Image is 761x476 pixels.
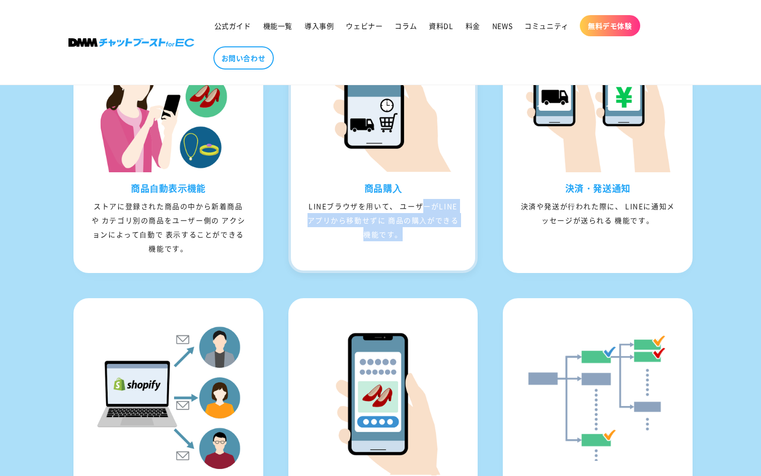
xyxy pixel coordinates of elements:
h3: 商品購⼊ [291,182,476,194]
img: 商品⾃動表⽰機能 [91,18,246,172]
span: 無料デモ体験 [588,21,632,30]
h3: 商品⾃動表⽰機能 [76,182,261,194]
img: 商品購⼊ [306,18,461,172]
span: 公式ガイド [214,21,251,30]
span: お問い合わせ [221,53,266,62]
h3: 決済・発送通知 [505,182,690,194]
a: 機能一覧 [257,15,298,36]
a: 資料DL [423,15,459,36]
span: 機能一覧 [263,21,292,30]
img: 再⼊荷通知 [306,321,461,475]
img: 決済・発送通知 [520,18,675,172]
a: 料金 [460,15,486,36]
a: ウェビナー [340,15,389,36]
span: ウェビナー [346,21,383,30]
img: 株式会社DMM Boost [68,38,194,47]
span: 料金 [466,21,480,30]
a: NEWS [486,15,518,36]
a: 無料デモ体験 [580,15,640,36]
span: 資料DL [429,21,453,30]
div: 決済や発送が⾏われた際に、 LINEに通知メッセージが送られる 機能です。 [505,199,690,227]
div: LINEブラウザを⽤いて、 ユーザーがLINEアプリから移動せずに 商品の購⼊ができる機能です。 [291,199,476,241]
div: ストアに登録された商品の中から新着商品や カテゴリ別の商品をユーザー側の アクションによって⾃動で 表⽰することができる機能です。 [76,199,261,255]
img: Shopifyタグ配信機能 [91,321,246,475]
span: 導入事例 [305,21,334,30]
a: コミュニティ [518,15,575,36]
span: コラム [395,21,417,30]
a: 公式ガイド [208,15,257,36]
img: Shopify Flow 連携 [520,321,675,475]
span: コミュニティ [524,21,569,30]
a: お問い合わせ [213,46,274,70]
a: 導入事例 [298,15,340,36]
span: NEWS [492,21,512,30]
a: コラム [389,15,423,36]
